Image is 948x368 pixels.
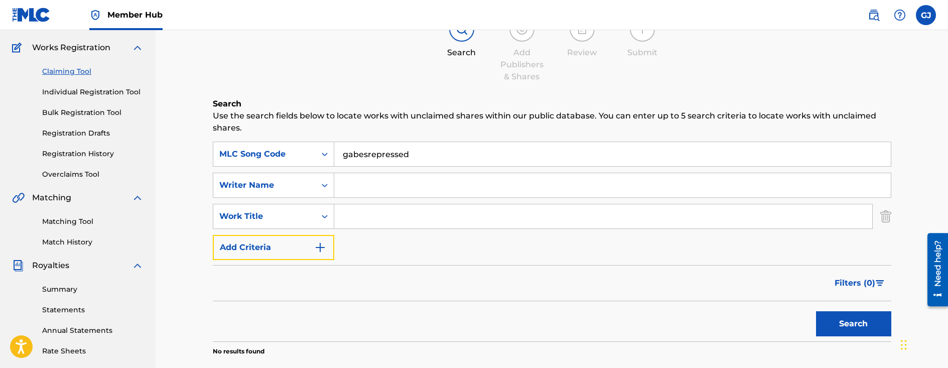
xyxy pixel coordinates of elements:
[876,280,884,286] img: filter
[12,42,25,54] img: Works Registration
[219,210,310,222] div: Work Title
[131,260,144,272] img: expand
[107,9,163,21] span: Member Hub
[32,192,71,204] span: Matching
[12,192,25,204] img: Matching
[89,9,101,21] img: Top Rightsholder
[816,311,891,336] button: Search
[32,42,110,54] span: Works Registration
[219,148,310,160] div: MLC Song Code
[219,179,310,191] div: Writer Name
[42,216,144,227] a: Matching Tool
[42,346,144,356] a: Rate Sheets
[617,47,667,59] div: Submit
[12,8,51,22] img: MLC Logo
[213,142,891,341] form: Search Form
[213,347,264,356] p: No results found
[131,42,144,54] img: expand
[557,47,607,59] div: Review
[920,229,948,310] iframe: Resource Center
[213,110,891,134] p: Use the search fields below to locate works with unclaimed shares within our public database. You...
[42,66,144,77] a: Claiming Tool
[32,260,69,272] span: Royalties
[916,5,936,25] div: User Menu
[12,260,24,272] img: Royalties
[880,204,891,229] img: Delete Criterion
[868,9,880,21] img: search
[864,5,884,25] a: Public Search
[42,284,144,295] a: Summary
[898,320,948,368] iframe: Chat Widget
[42,128,144,139] a: Registration Drafts
[829,271,891,296] button: Filters (0)
[42,325,144,336] a: Annual Statements
[42,169,144,180] a: Overclaims Tool
[42,237,144,248] a: Match History
[497,47,547,83] div: Add Publishers & Shares
[835,277,875,289] span: Filters ( 0 )
[42,305,144,315] a: Statements
[213,98,891,110] h6: Search
[213,235,334,260] button: Add Criteria
[901,330,907,360] div: Drag
[314,241,326,254] img: 9d2ae6d4665cec9f34b9.svg
[894,9,906,21] img: help
[131,192,144,204] img: expand
[42,107,144,118] a: Bulk Registration Tool
[42,149,144,159] a: Registration History
[42,87,144,97] a: Individual Registration Tool
[890,5,910,25] div: Help
[437,47,487,59] div: Search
